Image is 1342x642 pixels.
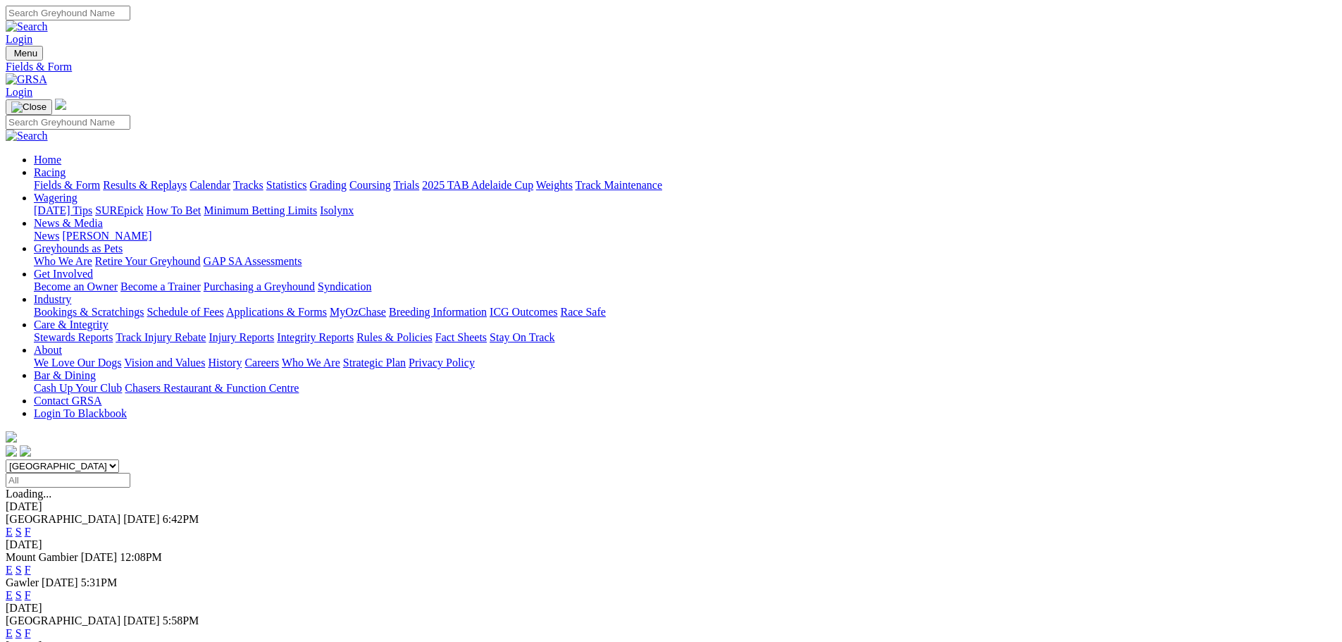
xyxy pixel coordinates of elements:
[34,280,118,292] a: Become an Owner
[320,204,354,216] a: Isolynx
[6,473,130,488] input: Select date
[356,331,433,343] a: Rules & Policies
[560,306,605,318] a: Race Safe
[25,589,31,601] a: F
[389,306,487,318] a: Breeding Information
[14,48,37,58] span: Menu
[34,166,66,178] a: Racing
[15,526,22,538] a: S
[6,130,48,142] img: Search
[34,179,1336,192] div: Racing
[6,115,130,130] input: Search
[34,306,144,318] a: Bookings & Scratchings
[204,280,315,292] a: Purchasing a Greyhound
[116,331,206,343] a: Track Injury Rebate
[6,602,1336,615] div: [DATE]
[123,615,160,626] span: [DATE]
[6,488,51,500] span: Loading...
[6,538,1336,551] div: [DATE]
[34,230,59,242] a: News
[34,217,103,229] a: News & Media
[576,179,662,191] a: Track Maintenance
[120,280,201,292] a: Become a Trainer
[233,179,263,191] a: Tracks
[6,61,1336,73] a: Fields & Form
[6,551,78,563] span: Mount Gambier
[349,179,391,191] a: Coursing
[204,255,302,267] a: GAP SA Assessments
[6,513,120,525] span: [GEOGRAPHIC_DATA]
[209,331,274,343] a: Injury Reports
[34,230,1336,242] div: News & Media
[6,627,13,639] a: E
[15,627,22,639] a: S
[163,615,199,626] span: 5:58PM
[244,357,279,369] a: Careers
[120,551,162,563] span: 12:08PM
[34,255,1336,268] div: Greyhounds as Pets
[34,306,1336,319] div: Industry
[34,395,101,407] a: Contact GRSA
[6,500,1336,513] div: [DATE]
[34,280,1336,293] div: Get Involved
[6,46,43,61] button: Toggle navigation
[34,192,77,204] a: Wagering
[163,513,199,525] span: 6:42PM
[6,564,13,576] a: E
[6,445,17,457] img: facebook.svg
[6,576,39,588] span: Gawler
[34,382,122,394] a: Cash Up Your Club
[25,526,31,538] a: F
[490,306,557,318] a: ICG Outcomes
[123,513,160,525] span: [DATE]
[124,357,205,369] a: Vision and Values
[6,86,32,98] a: Login
[147,204,201,216] a: How To Bet
[6,73,47,86] img: GRSA
[208,357,242,369] a: History
[15,589,22,601] a: S
[55,99,66,110] img: logo-grsa-white.png
[25,564,31,576] a: F
[34,382,1336,395] div: Bar & Dining
[204,204,317,216] a: Minimum Betting Limits
[95,204,143,216] a: SUREpick
[409,357,475,369] a: Privacy Policy
[34,255,92,267] a: Who We Are
[34,293,71,305] a: Industry
[34,369,96,381] a: Bar & Dining
[266,179,307,191] a: Statistics
[147,306,223,318] a: Schedule of Fees
[226,306,327,318] a: Applications & Forms
[6,33,32,45] a: Login
[42,576,78,588] span: [DATE]
[34,154,61,166] a: Home
[81,576,118,588] span: 5:31PM
[34,242,123,254] a: Greyhounds as Pets
[125,382,299,394] a: Chasers Restaurant & Function Centre
[34,357,121,369] a: We Love Our Dogs
[34,268,93,280] a: Get Involved
[435,331,487,343] a: Fact Sheets
[11,101,46,113] img: Close
[34,331,1336,344] div: Care & Integrity
[25,627,31,639] a: F
[277,331,354,343] a: Integrity Reports
[103,179,187,191] a: Results & Replays
[490,331,554,343] a: Stay On Track
[34,204,92,216] a: [DATE] Tips
[343,357,406,369] a: Strategic Plan
[34,179,100,191] a: Fields & Form
[330,306,386,318] a: MyOzChase
[536,179,573,191] a: Weights
[6,431,17,443] img: logo-grsa-white.png
[422,179,533,191] a: 2025 TAB Adelaide Cup
[318,280,371,292] a: Syndication
[34,407,127,419] a: Login To Blackbook
[282,357,340,369] a: Who We Are
[15,564,22,576] a: S
[6,99,52,115] button: Toggle navigation
[393,179,419,191] a: Trials
[6,20,48,33] img: Search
